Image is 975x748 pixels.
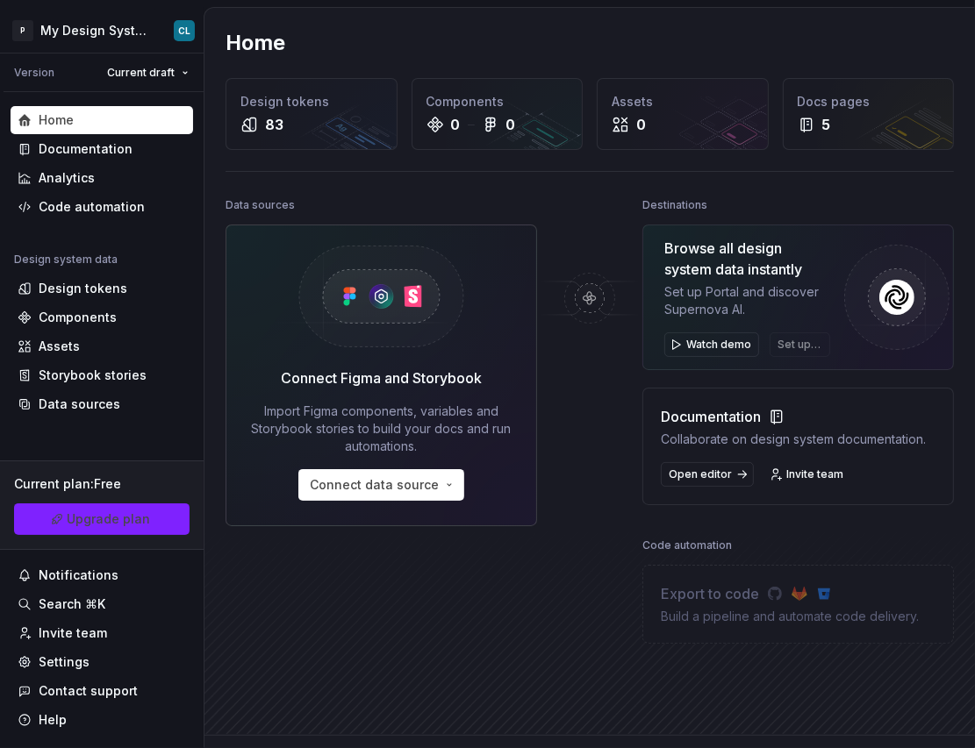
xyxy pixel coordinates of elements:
button: Help [11,706,193,734]
button: Notifications [11,561,193,589]
div: Design system data [14,253,118,267]
div: Code automation [642,533,732,558]
a: Design tokens [11,274,193,303]
span: Invite team [786,467,843,481]
a: Components00 [412,78,584,150]
div: Analytics [39,169,95,187]
div: Storybook stories [39,367,147,384]
div: Current plan : Free [14,475,190,493]
button: Search ⌘K [11,590,193,618]
div: Import Figma components, variables and Storybook stories to build your docs and run automations. [251,402,512,455]
a: Analytics [11,164,193,192]
a: Settings [11,648,193,676]
div: P [12,20,33,41]
div: Docs pages [798,93,940,110]
span: Watch demo [686,338,751,352]
a: Documentation [11,135,193,163]
div: Destinations [642,193,707,217]
a: Assets0 [597,78,769,150]
div: Collaborate on design system documentation. [661,431,926,448]
a: Open editor [661,462,754,487]
button: Contact support [11,677,193,705]
div: Invite team [39,624,107,642]
div: Build a pipeline and automate code delivery. [661,608,919,625]
div: 0 [451,114,461,135]
span: Current draft [107,66,175,80]
div: Design tokens [240,93,383,110]
div: 0 [506,114,516,135]
div: Design tokens [39,280,127,297]
div: Notifications [39,566,118,584]
div: 0 [636,114,646,135]
div: Version [14,66,54,80]
div: Components [39,309,117,326]
div: Home [39,111,74,129]
div: Code automation [39,198,145,216]
span: Open editor [669,467,732,481]
h2: Home [226,29,285,57]
span: Upgrade plan [68,510,151,528]
button: Upgrade plan [14,503,190,535]
a: Assets [11,332,193,360]
button: PMy Design SystemCL [4,11,200,49]
div: 5 [822,114,831,135]
div: Connect Figma and Storybook [281,367,482,388]
div: Data sources [226,193,295,217]
div: My Design System [40,22,153,39]
div: CL [178,24,190,38]
a: Components [11,303,193,331]
div: Components [427,93,569,110]
button: Watch demo [664,332,759,357]
div: Documentation [661,406,926,427]
div: Data sources [39,395,120,413]
div: Contact support [39,682,138,700]
a: Invite team [11,619,193,647]
a: Code automation [11,193,193,221]
a: Storybook stories [11,361,193,389]
button: Current draft [99,61,197,85]
div: Assets [39,338,80,355]
span: Connect data source [310,476,439,494]
div: Search ⌘K [39,595,105,613]
a: Data sources [11,390,193,418]
div: Help [39,711,67,729]
div: Settings [39,653,90,671]
a: Home [11,106,193,134]
button: Connect data source [298,469,464,501]
div: Export to code [661,583,919,604]
div: Documentation [39,140,133,158]
a: Docs pages5 [783,78,955,150]
a: Design tokens83 [226,78,398,150]
div: Assets [612,93,754,110]
div: Browse all design system data instantly [664,238,830,280]
div: Set up Portal and discover Supernova AI. [664,283,830,318]
div: 83 [265,114,283,135]
a: Invite team [764,462,851,487]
